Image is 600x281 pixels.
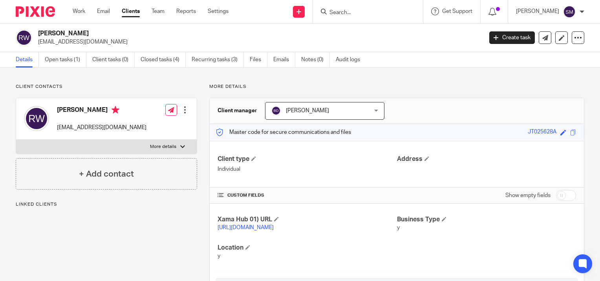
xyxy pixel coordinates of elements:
[192,52,244,68] a: Recurring tasks (3)
[38,38,477,46] p: [EMAIL_ADDRESS][DOMAIN_NAME]
[38,29,390,38] h2: [PERSON_NAME]
[16,29,32,46] img: svg%3E
[218,107,257,115] h3: Client manager
[218,155,397,163] h4: Client type
[250,52,267,68] a: Files
[301,52,330,68] a: Notes (0)
[218,192,397,199] h4: CUSTOM FIELDS
[16,6,55,17] img: Pixie
[218,225,274,230] a: [URL][DOMAIN_NAME]
[209,84,584,90] p: More details
[218,253,220,259] span: y
[505,192,551,199] label: Show empty fields
[97,7,110,15] a: Email
[218,215,397,224] h4: Xama Hub 01) URL
[122,7,140,15] a: Clients
[442,9,472,14] span: Get Support
[489,31,535,44] a: Create task
[336,52,366,68] a: Audit logs
[57,106,146,116] h4: [PERSON_NAME]
[141,52,186,68] a: Closed tasks (4)
[16,52,39,68] a: Details
[16,201,197,208] p: Linked clients
[218,244,397,252] h4: Location
[150,144,176,150] p: More details
[79,168,134,180] h4: + Add contact
[516,7,559,15] p: [PERSON_NAME]
[45,52,86,68] a: Open tasks (1)
[176,7,196,15] a: Reports
[271,106,281,115] img: svg%3E
[397,215,576,224] h4: Business Type
[92,52,135,68] a: Client tasks (0)
[152,7,165,15] a: Team
[73,7,85,15] a: Work
[112,106,119,114] i: Primary
[286,108,329,113] span: [PERSON_NAME]
[216,128,351,136] p: Master code for secure communications and files
[208,7,229,15] a: Settings
[24,106,49,131] img: svg%3E
[57,124,146,131] p: [EMAIL_ADDRESS][DOMAIN_NAME]
[218,165,397,173] p: Individual
[563,5,576,18] img: svg%3E
[273,52,295,68] a: Emails
[397,155,576,163] h4: Address
[329,9,399,16] input: Search
[528,128,556,137] div: JT025628A
[16,84,197,90] p: Client contacts
[397,225,400,230] span: y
